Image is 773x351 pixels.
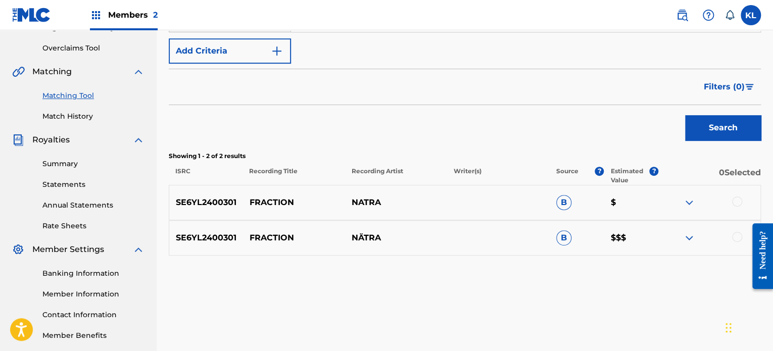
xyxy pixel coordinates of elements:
[271,45,283,57] img: 9d2ae6d4665cec9f34b9.svg
[32,66,72,78] span: Matching
[726,313,732,343] div: Drag
[169,232,243,244] p: SE6YL2400301
[447,167,550,185] p: Writer(s)
[698,5,718,25] div: Help
[42,159,144,169] a: Summary
[741,5,761,25] div: User Menu
[649,167,658,176] span: ?
[42,310,144,320] a: Contact Information
[108,9,158,21] span: Members
[32,243,104,256] span: Member Settings
[169,167,243,185] p: ISRC
[12,243,24,256] img: Member Settings
[42,221,144,231] a: Rate Sheets
[745,216,773,297] iframe: Resource Center
[595,167,604,176] span: ?
[724,10,735,20] div: Notifications
[12,66,25,78] img: Matching
[42,330,144,341] a: Member Benefits
[42,179,144,190] a: Statements
[132,243,144,256] img: expand
[556,230,571,245] span: B
[243,232,345,244] p: FRACTION
[243,196,345,209] p: FRACTION
[683,232,695,244] img: expand
[704,81,745,93] span: Filters ( 0 )
[745,84,754,90] img: filter
[611,167,650,185] p: Estimated Value
[12,134,24,146] img: Royalties
[658,167,761,185] p: 0 Selected
[169,196,243,209] p: SE6YL2400301
[604,196,658,209] p: $
[683,196,695,209] img: expand
[42,200,144,211] a: Annual Statements
[42,43,144,54] a: Overclaims Tool
[345,232,447,244] p: NÄTRA
[702,9,714,21] img: help
[169,152,761,161] p: Showing 1 - 2 of 2 results
[12,8,51,22] img: MLC Logo
[556,195,571,210] span: B
[243,167,345,185] p: Recording Title
[685,115,761,140] button: Search
[345,167,447,185] p: Recording Artist
[676,9,688,21] img: search
[42,111,144,122] a: Match History
[42,90,144,101] a: Matching Tool
[672,5,692,25] a: Public Search
[556,167,578,185] p: Source
[604,232,658,244] p: $$$
[32,134,70,146] span: Royalties
[153,10,158,20] span: 2
[132,134,144,146] img: expand
[42,268,144,279] a: Banking Information
[42,289,144,299] a: Member Information
[90,9,102,21] img: Top Rightsholders
[722,303,773,351] iframe: Chat Widget
[698,74,761,99] button: Filters (0)
[132,66,144,78] img: expand
[169,38,291,64] button: Add Criteria
[345,196,447,209] p: NATRA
